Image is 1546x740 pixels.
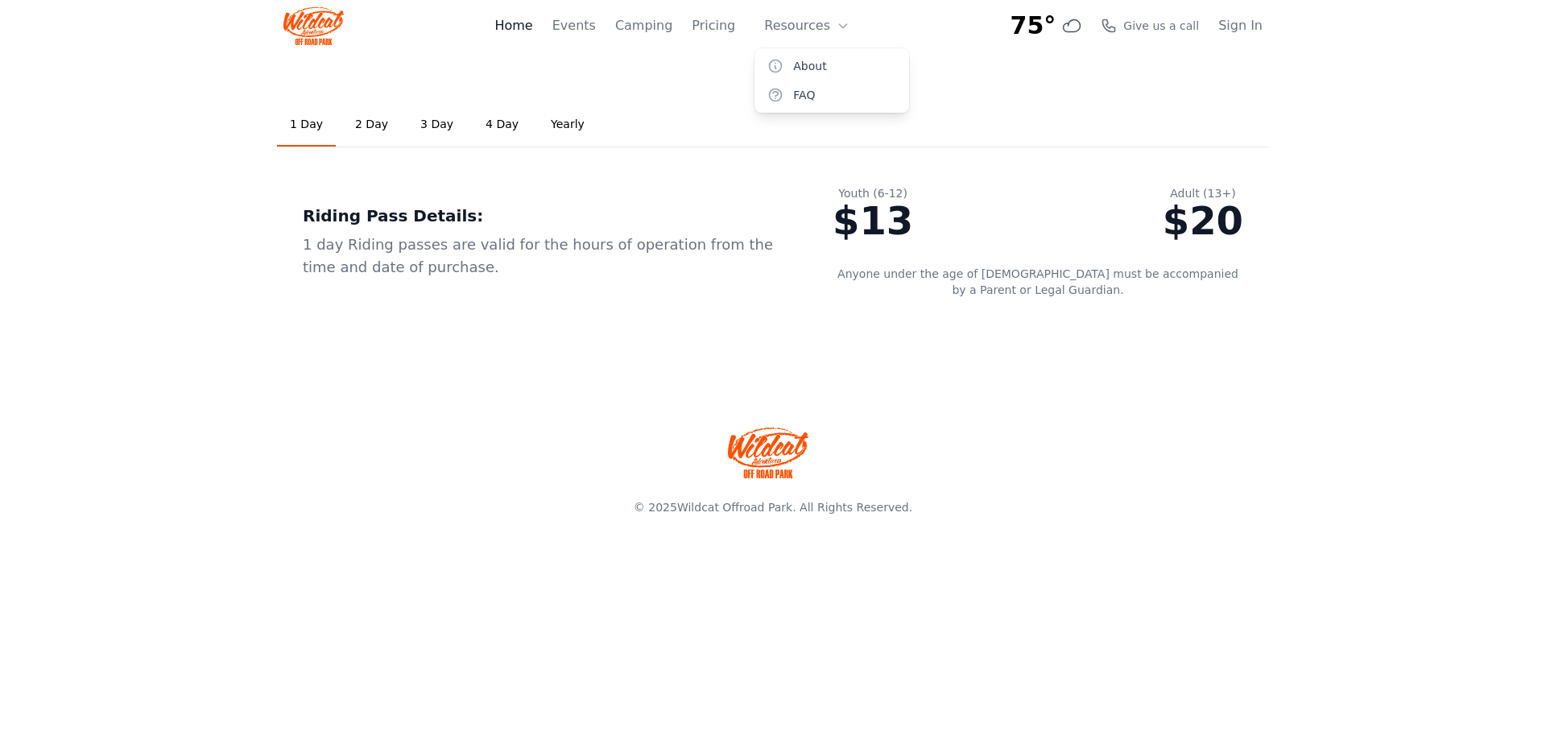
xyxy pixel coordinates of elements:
[1163,201,1243,240] div: $20
[473,103,531,147] a: 4 Day
[615,16,672,35] a: Camping
[277,103,336,147] a: 1 Day
[677,501,792,514] a: Wildcat Offroad Park
[407,103,466,147] a: 3 Day
[303,205,781,227] div: Riding Pass Details:
[1123,18,1199,34] span: Give us a call
[283,6,344,45] img: Wildcat Logo
[1218,16,1263,35] a: Sign In
[833,185,913,201] div: Youth (6-12)
[342,103,401,147] a: 2 Day
[303,234,781,279] div: 1 day Riding passes are valid for the hours of operation from the time and date of purchase.
[634,501,912,514] span: © 2025 . All Rights Reserved.
[1011,11,1056,40] span: 75°
[833,266,1243,298] p: Anyone under the age of [DEMOGRAPHIC_DATA] must be accompanied by a Parent or Legal Guardian.
[754,10,859,42] button: Resources
[754,81,909,110] a: FAQ
[552,16,596,35] a: Events
[1101,18,1199,34] a: Give us a call
[1163,185,1243,201] div: Adult (13+)
[494,16,532,35] a: Home
[692,16,735,35] a: Pricing
[754,52,909,81] a: About
[538,103,597,147] a: Yearly
[833,201,913,240] div: $13
[728,427,808,478] img: Wildcat Offroad park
